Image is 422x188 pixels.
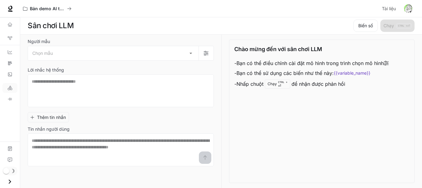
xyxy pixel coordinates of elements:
[32,50,53,56] font: Chọn mẫu
[28,126,70,132] font: Tin nhắn người dùng
[278,84,281,88] font: ⏎
[234,70,236,76] font: -
[268,81,277,86] font: Chạy
[236,60,384,66] font: Bạn có thể điều chỉnh cài đặt mô hình trong trình chọn mô hình
[28,39,50,44] font: Người mẫu
[28,46,199,60] div: Chọn mẫu
[353,20,378,32] button: Biến số
[3,175,17,188] button: Open drawer
[2,155,17,165] a: Nhận xét
[30,6,98,11] font: Bản demo AI trong thế giới thực
[20,2,74,15] button: Tất cả không gian làm việc
[236,70,334,76] font: Bạn có thể sử dụng các biến như thế này:
[334,70,370,76] code: {{variable_name}}
[37,115,66,120] font: Thêm tin nhắn
[236,81,264,87] font: Nhấp chuột
[2,69,17,79] a: Nhật ký
[291,81,345,87] font: để nhận được phản hồi
[28,21,74,30] font: Sân chơi LLM
[2,47,17,57] a: Bảng điều khiển
[234,46,322,52] font: Chào mừng đến với sân chơi LLM
[2,58,17,68] a: Dấu vết
[402,2,415,15] button: Hình đại diện người dùng
[278,81,287,84] font: CTRL +
[358,23,373,28] font: Biến số
[2,33,17,43] a: Đăng ký đồ thị
[382,6,396,11] font: Tài liệu
[28,112,69,122] button: Thêm tin nhắn
[28,67,64,72] font: Lời nhắc hệ thống
[234,81,236,87] font: -
[234,60,236,66] font: -
[3,167,9,174] span: Chuyển đổi chế độ tối
[379,2,400,15] a: Tài liệu
[404,4,413,13] img: Hình đại diện người dùng
[2,20,17,29] a: Tổng quan
[2,144,17,154] a: Tài liệu
[2,94,17,104] a: Sân chơi TTS
[2,83,17,93] a: Sân chơi LLM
